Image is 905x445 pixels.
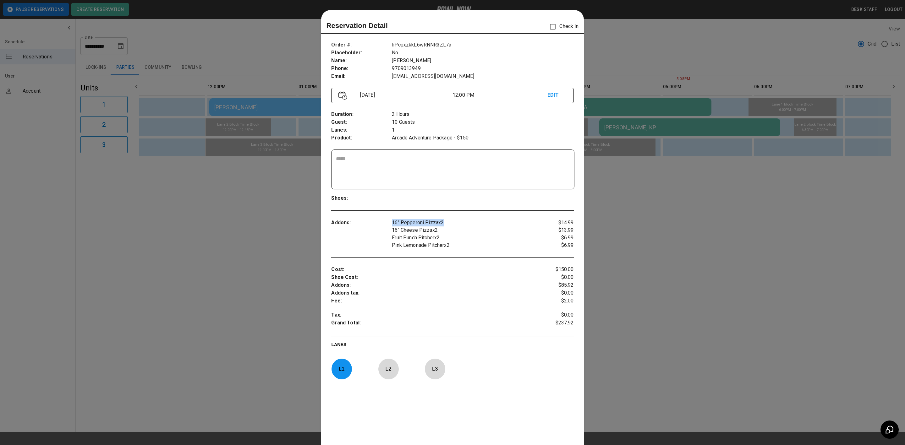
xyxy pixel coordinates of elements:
[392,118,573,126] p: 10 Guests
[392,65,573,73] p: 9709013949
[392,49,573,57] p: No
[392,57,573,65] p: [PERSON_NAME]
[331,41,392,49] p: Order # :
[425,361,445,376] p: L 3
[392,226,533,234] p: 16" Cheese Pizza x 2
[331,194,392,202] p: Shoes :
[392,111,573,118] p: 2 Hours
[533,319,574,328] p: $237.92
[378,361,399,376] p: L 2
[331,266,533,274] p: Cost :
[392,134,573,142] p: Arcade Adventure Package - $150
[392,241,533,249] p: Pink Lemonade Pitcher x 2
[331,297,533,305] p: Fee :
[331,289,533,297] p: Addons tax :
[331,49,392,57] p: Placeholder :
[392,126,573,134] p: 1
[392,41,573,49] p: hPcpxzkkL6wRNNR3ZL7a
[331,311,533,319] p: Tax :
[533,219,574,226] p: $14.99
[331,361,352,376] p: L 1
[533,241,574,249] p: $6.99
[547,91,566,99] p: EDIT
[331,118,392,126] p: Guest :
[533,311,574,319] p: $0.00
[331,111,392,118] p: Duration :
[452,91,547,99] p: 12:00 PM
[358,91,452,99] p: [DATE]
[338,91,347,100] img: Vector
[331,281,533,289] p: Addons :
[331,126,392,134] p: Lanes :
[392,234,533,241] p: Fruit Punch Pitcher x 2
[331,219,392,227] p: Addons :
[533,297,574,305] p: $2.00
[331,73,392,80] p: Email :
[331,341,573,350] p: LANES
[331,134,392,142] p: Product :
[533,289,574,297] p: $0.00
[331,319,533,328] p: Grand Total :
[533,274,574,281] p: $0.00
[331,274,533,281] p: Shoe Cost :
[392,219,533,226] p: 16" Pepperoni Pizza x 2
[533,266,574,274] p: $150.00
[546,20,579,33] p: Check In
[326,20,388,31] p: Reservation Detail
[331,65,392,73] p: Phone :
[331,57,392,65] p: Name :
[533,234,574,241] p: $6.99
[392,73,573,80] p: [EMAIL_ADDRESS][DOMAIN_NAME]
[533,226,574,234] p: $13.99
[533,281,574,289] p: $85.92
